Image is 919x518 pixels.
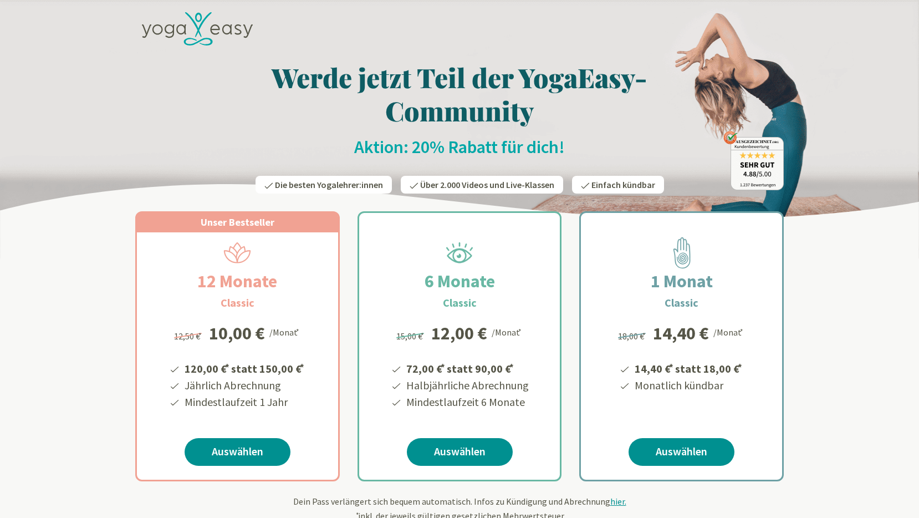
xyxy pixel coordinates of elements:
div: /Monat [269,324,301,339]
h3: Classic [665,294,698,311]
div: /Monat [713,324,745,339]
img: ausgezeichnet_badge.png [723,131,784,190]
li: 14,40 € statt 18,00 € [633,358,744,377]
span: Unser Bestseller [201,216,274,228]
span: Die besten Yogalehrer:innen [275,179,383,190]
div: 14,40 € [653,324,709,342]
li: 120,00 € statt 150,00 € [183,358,306,377]
li: 72,00 € statt 90,00 € [405,358,529,377]
span: Einfach kündbar [591,179,655,190]
h2: 12 Monate [171,268,304,294]
li: Monatlich kündbar [633,377,744,394]
span: hier. [610,496,626,507]
span: Über 2.000 Videos und Live-Klassen [420,179,554,190]
h3: Classic [443,294,477,311]
div: /Monat [492,324,523,339]
h3: Classic [221,294,254,311]
h2: 1 Monat [624,268,739,294]
a: Auswählen [185,438,290,466]
h2: 6 Monate [398,268,522,294]
span: 18,00 € [618,331,647,342]
a: Auswählen [407,438,513,466]
li: Mindestlaufzeit 1 Jahr [183,394,306,410]
li: Jährlich Abrechnung [183,377,306,394]
li: Halbjährliche Abrechnung [405,377,529,394]
h2: Aktion: 20% Rabatt für dich! [135,136,784,158]
div: 12,00 € [431,324,487,342]
span: 15,00 € [396,331,426,342]
h1: Werde jetzt Teil der YogaEasy-Community [135,60,784,127]
li: Mindestlaufzeit 6 Monate [405,394,529,410]
span: 12,50 € [174,331,203,342]
div: 10,00 € [209,324,265,342]
a: Auswählen [629,438,734,466]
